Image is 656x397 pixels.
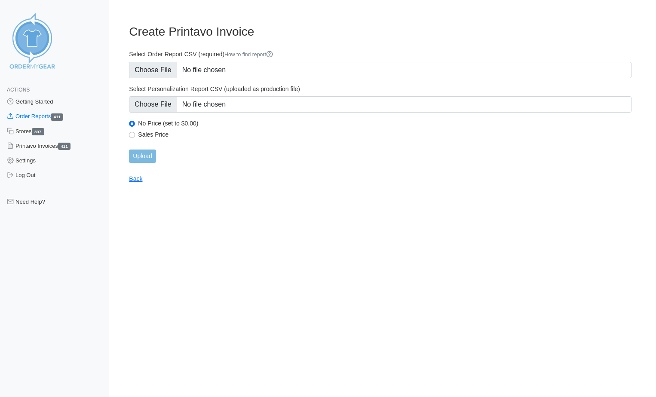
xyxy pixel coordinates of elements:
[51,113,63,121] span: 411
[129,175,142,182] a: Back
[58,143,71,150] span: 411
[129,150,156,163] input: Upload
[138,119,631,127] label: No Price (set to $0.00)
[32,128,44,135] span: 397
[224,52,273,58] a: How to find report
[129,50,631,58] label: Select Order Report CSV (required)
[138,131,631,138] label: Sales Price
[129,24,631,39] h3: Create Printavo Invoice
[7,87,30,93] span: Actions
[129,85,631,93] label: Select Personalization Report CSV (uploaded as production file)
